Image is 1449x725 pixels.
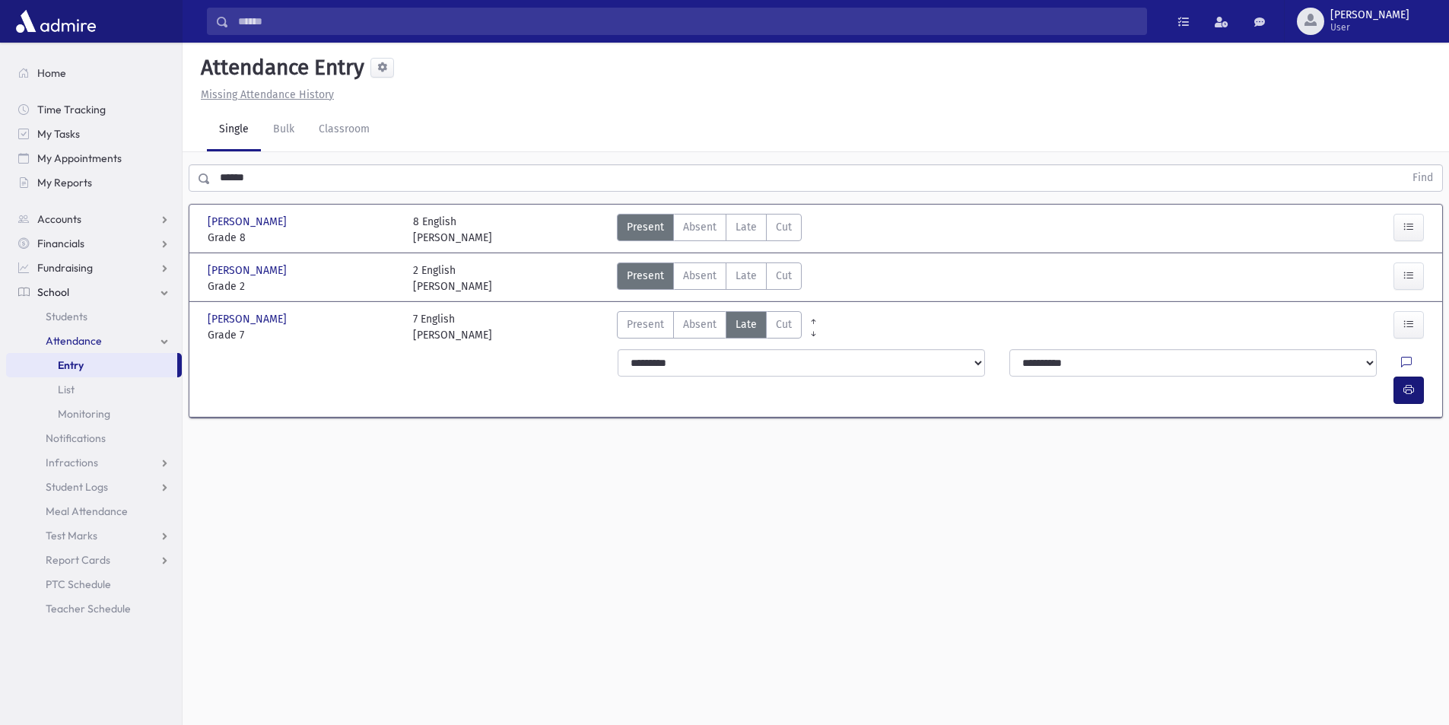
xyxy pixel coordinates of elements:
h5: Attendance Entry [195,55,364,81]
a: Bulk [261,109,307,151]
a: My Reports [6,170,182,195]
a: Test Marks [6,523,182,548]
span: Grade 8 [208,230,398,246]
span: School [37,285,69,299]
span: My Appointments [37,151,122,165]
span: [PERSON_NAME] [208,214,290,230]
span: Late [736,219,757,235]
span: Student Logs [46,480,108,494]
a: Meal Attendance [6,499,182,523]
div: 7 English [PERSON_NAME] [413,311,492,343]
div: AttTypes [617,262,802,294]
a: Single [207,109,261,151]
span: Monitoring [58,407,110,421]
span: Test Marks [46,529,97,542]
a: Missing Attendance History [195,88,334,101]
span: Cut [776,219,792,235]
span: Time Tracking [37,103,106,116]
a: My Appointments [6,146,182,170]
span: [PERSON_NAME] [1330,9,1409,21]
a: Infractions [6,450,182,475]
div: 2 English [PERSON_NAME] [413,262,492,294]
div: 8 English [PERSON_NAME] [413,214,492,246]
a: Attendance [6,329,182,353]
span: Present [627,316,664,332]
a: Student Logs [6,475,182,499]
span: Entry [58,358,84,372]
span: Present [627,268,664,284]
button: Find [1403,165,1442,191]
a: Classroom [307,109,382,151]
a: PTC Schedule [6,572,182,596]
a: Home [6,61,182,85]
a: List [6,377,182,402]
span: My Reports [37,176,92,189]
span: Report Cards [46,553,110,567]
img: AdmirePro [12,6,100,37]
a: Monitoring [6,402,182,426]
span: Late [736,268,757,284]
span: [PERSON_NAME] [208,262,290,278]
a: Financials [6,231,182,256]
a: School [6,280,182,304]
a: Students [6,304,182,329]
span: Teacher Schedule [46,602,131,615]
span: List [58,383,75,396]
span: Financials [37,237,84,250]
a: Notifications [6,426,182,450]
span: Home [37,66,66,80]
span: My Tasks [37,127,80,141]
span: User [1330,21,1409,33]
u: Missing Attendance History [201,88,334,101]
span: PTC Schedule [46,577,111,591]
a: Time Tracking [6,97,182,122]
span: Notifications [46,431,106,445]
span: Cut [776,268,792,284]
span: Grade 7 [208,327,398,343]
a: Report Cards [6,548,182,572]
span: Absent [683,268,717,284]
span: Students [46,310,87,323]
span: Infractions [46,456,98,469]
div: AttTypes [617,214,802,246]
span: Accounts [37,212,81,226]
input: Search [229,8,1146,35]
span: Attendance [46,334,102,348]
a: My Tasks [6,122,182,146]
span: Present [627,219,664,235]
a: Accounts [6,207,182,231]
span: Late [736,316,757,332]
span: Absent [683,219,717,235]
span: Grade 2 [208,278,398,294]
a: Entry [6,353,177,377]
div: AttTypes [617,311,802,343]
span: Cut [776,316,792,332]
span: Absent [683,316,717,332]
a: Teacher Schedule [6,596,182,621]
span: Meal Attendance [46,504,128,518]
span: [PERSON_NAME] [208,311,290,327]
a: Fundraising [6,256,182,280]
span: Fundraising [37,261,93,275]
